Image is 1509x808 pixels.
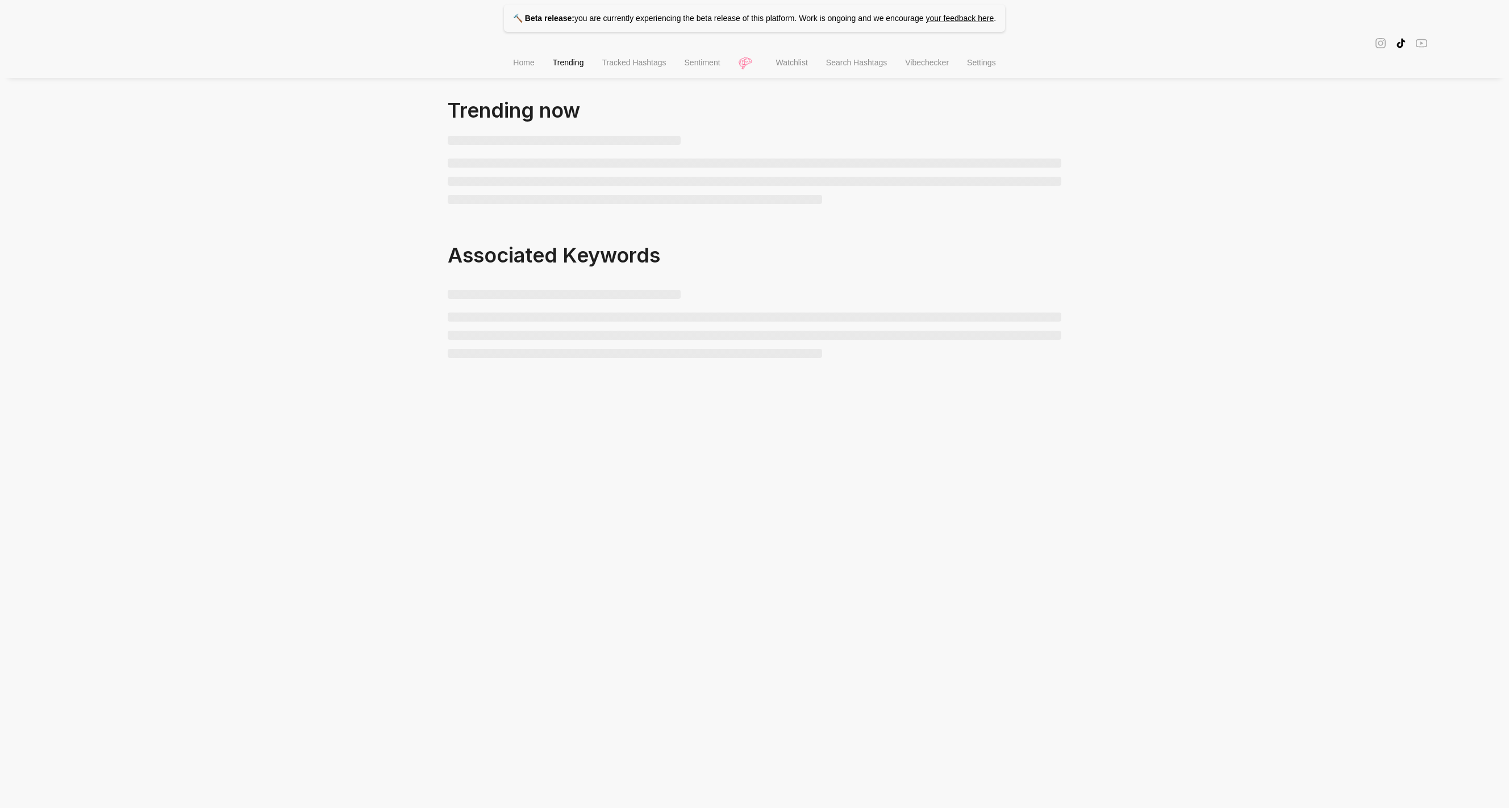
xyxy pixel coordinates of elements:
[513,14,574,23] strong: 🔨 Beta release:
[448,98,580,123] span: Trending now
[905,58,949,67] span: Vibechecker
[1375,36,1386,49] span: instagram
[1416,36,1427,49] span: youtube
[685,58,720,67] span: Sentiment
[926,14,994,23] a: your feedback here
[776,58,808,67] span: Watchlist
[504,5,1005,32] p: you are currently experiencing the beta release of this platform. Work is ongoing and we encourage .
[967,58,996,67] span: Settings
[553,58,584,67] span: Trending
[602,58,666,67] span: Tracked Hashtags
[513,58,534,67] span: Home
[448,243,660,268] span: Associated Keywords
[826,58,887,67] span: Search Hashtags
